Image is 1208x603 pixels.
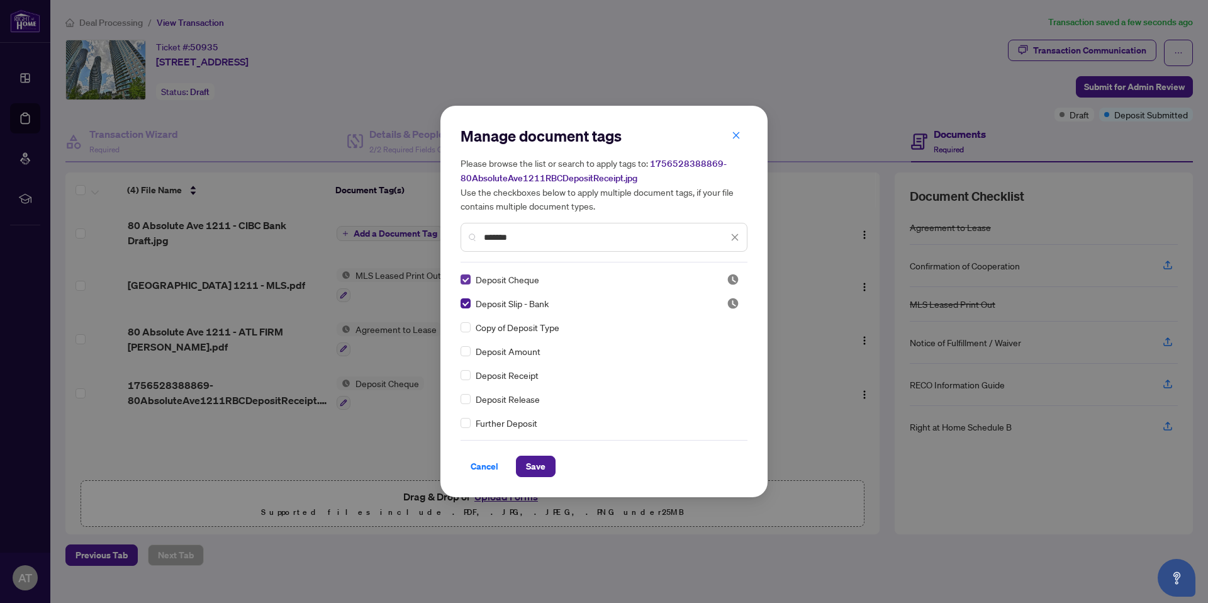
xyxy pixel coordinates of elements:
[730,233,739,242] span: close
[1158,559,1195,597] button: Open asap
[727,273,739,286] span: Pending Review
[727,297,739,310] img: status
[471,456,498,476] span: Cancel
[476,296,549,310] span: Deposit Slip - Bank
[476,416,537,430] span: Further Deposit
[732,131,741,140] span: close
[476,273,539,286] span: Deposit Cheque
[476,368,539,382] span: Deposit Receipt
[727,273,739,286] img: status
[476,344,540,358] span: Deposit Amount
[516,456,556,477] button: Save
[461,456,508,477] button: Cancel
[476,320,559,334] span: Copy of Deposit Type
[461,156,747,213] h5: Please browse the list or search to apply tags to: Use the checkboxes below to apply multiple doc...
[461,126,747,146] h2: Manage document tags
[476,392,540,406] span: Deposit Release
[526,456,545,476] span: Save
[727,297,739,310] span: Pending Review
